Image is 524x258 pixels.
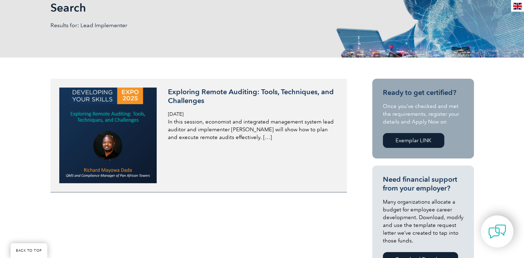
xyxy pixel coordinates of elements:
p: Many organizations allocate a budget for employee career development. Download, modify and use th... [383,198,463,245]
img: contact-chat.png [488,223,506,240]
p: Results for: Lead Implementer [50,22,262,29]
h3: Exploring Remote Auditing: Tools, Techniques, and Challenges [168,88,335,105]
p: In this session, economist and integrated management system lead auditor and implementer [PERSON_... [168,118,335,141]
h3: Need financial support from your employer? [383,175,463,193]
a: Exploring Remote Auditing: Tools, Techniques, and Challenges [DATE] In this session, economist an... [50,79,347,192]
a: BACK TO TOP [11,243,47,258]
span: [DATE] [168,111,183,117]
p: Once you’ve checked and met the requirements, register your details and Apply Now on [383,102,463,126]
img: en [513,3,522,10]
img: Screenshot-2025-03-17-131313-300x294.png [59,88,157,183]
h1: Search [50,1,321,14]
a: Exemplar LINK [383,133,444,148]
h3: Ready to get certified? [383,88,463,97]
